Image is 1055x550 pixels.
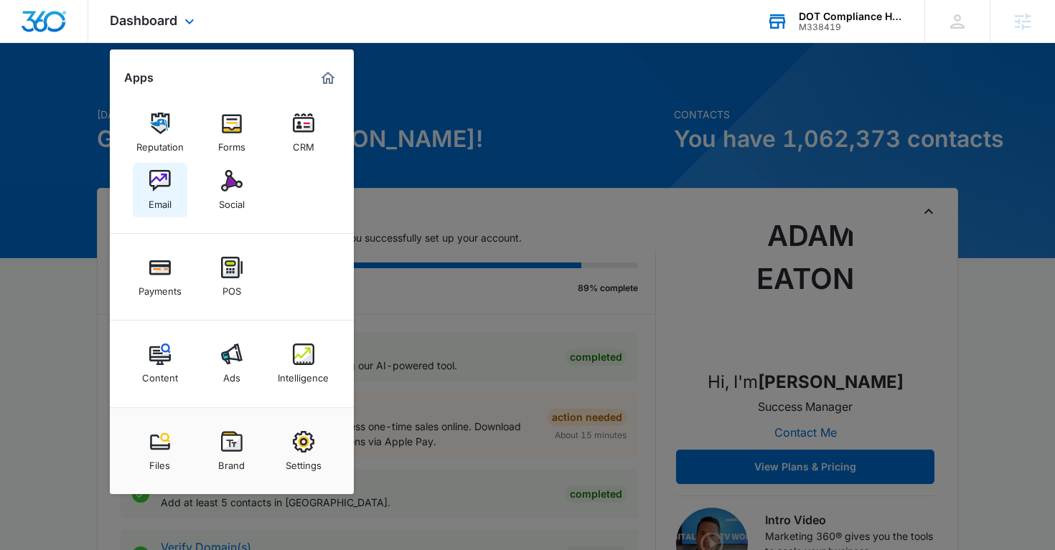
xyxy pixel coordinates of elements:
[799,22,904,32] div: account id
[205,250,259,304] a: POS
[149,191,172,210] div: Email
[205,163,259,217] a: Social
[133,163,187,217] a: Email
[205,105,259,160] a: Forms
[799,11,904,22] div: account name
[133,424,187,478] a: Files
[293,134,314,153] div: CRM
[218,134,245,153] div: Forms
[278,365,329,384] div: Intelligence
[133,336,187,391] a: Content
[316,67,339,90] a: Marketing 360® Dashboard
[276,424,331,478] a: Settings
[222,278,241,297] div: POS
[142,365,178,384] div: Content
[286,452,322,471] div: Settings
[223,365,240,384] div: Ads
[149,452,170,471] div: Files
[133,105,187,160] a: Reputation
[205,336,259,391] a: Ads
[219,191,245,210] div: Social
[110,13,177,28] span: Dashboard
[133,250,187,304] a: Payments
[218,452,245,471] div: Brand
[136,134,184,153] div: Reputation
[124,71,154,85] h2: Apps
[276,105,331,160] a: CRM
[139,278,182,297] div: Payments
[276,336,331,391] a: Intelligence
[205,424,259,478] a: Brand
